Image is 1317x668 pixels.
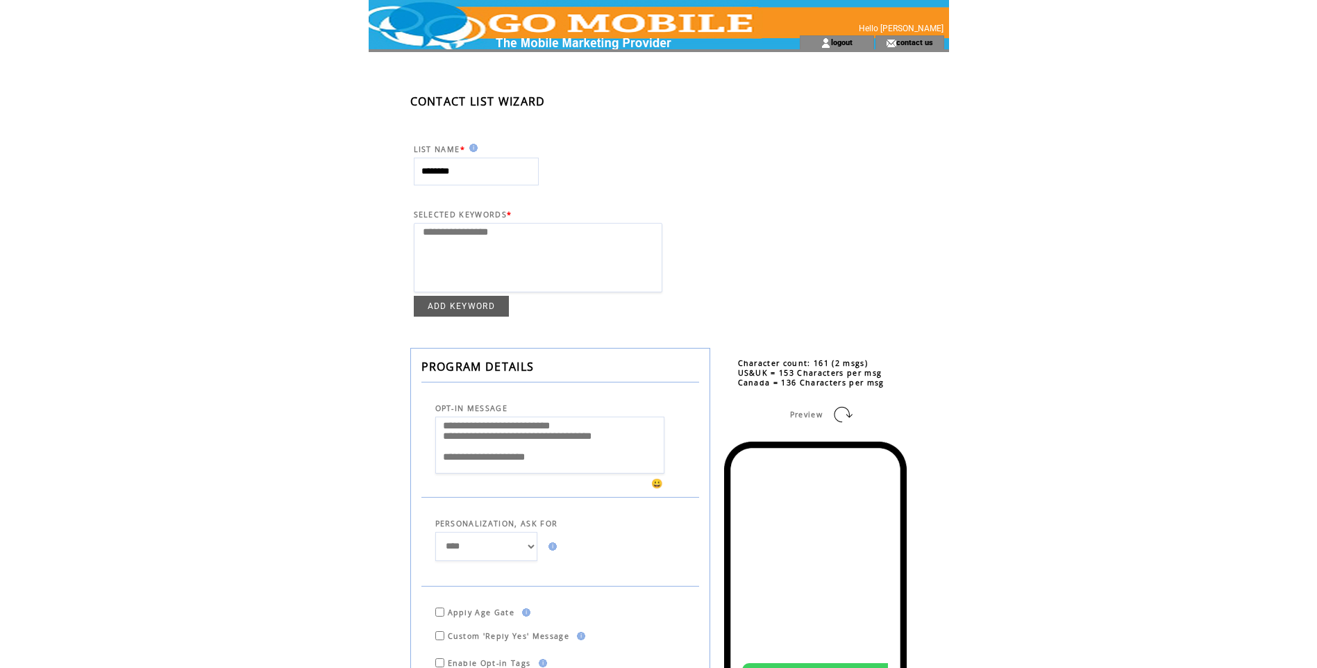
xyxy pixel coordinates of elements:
[518,608,530,617] img: help.gif
[544,542,557,551] img: help.gif
[414,144,460,154] span: LIST NAME
[790,410,823,419] span: Preview
[573,632,585,640] img: help.gif
[410,94,546,109] span: CONTACT LIST WIZARD
[448,658,531,668] span: Enable Opt-in Tags
[435,519,558,528] span: PERSONALIZATION, ASK FOR
[414,296,510,317] a: ADD KEYWORD
[435,403,508,413] span: OPT-IN MESSAGE
[448,608,515,617] span: Apply Age Gate
[448,631,570,641] span: Custom 'Reply Yes' Message
[651,477,664,490] span: 😀
[738,378,884,387] span: Canada = 136 Characters per msg
[535,659,547,667] img: help.gif
[886,37,896,49] img: contact_us_icon.gif
[738,358,869,368] span: Character count: 161 (2 msgs)
[821,37,831,49] img: account_icon.gif
[859,24,943,33] span: Hello [PERSON_NAME]
[414,210,507,219] span: SELECTED KEYWORDS
[465,144,478,152] img: help.gif
[421,359,535,374] span: PROGRAM DETAILS
[896,37,933,47] a: contact us
[738,368,882,378] span: US&UK = 153 Characters per msg
[831,37,853,47] a: logout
